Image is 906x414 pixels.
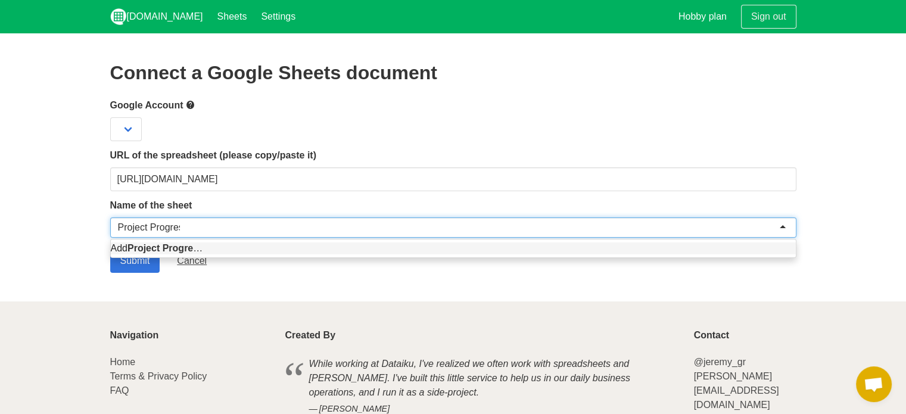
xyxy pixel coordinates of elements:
label: Name of the sheet [110,198,796,213]
label: URL of the spreadsheet (please copy/paste it) [110,148,796,163]
p: Navigation [110,330,271,341]
p: Created By [285,330,680,341]
a: [PERSON_NAME][EMAIL_ADDRESS][DOMAIN_NAME] [693,371,779,410]
img: logo_v2_white.png [110,8,127,25]
h2: Connect a Google Sheets document [110,62,796,83]
a: Terms & Privacy Policy [110,371,207,381]
a: @jeremy_gr [693,357,745,367]
strong: Project Progre [127,243,193,253]
input: Submit [110,249,160,273]
a: Home [110,357,136,367]
label: Google Account [110,98,796,113]
input: Should start with https://docs.google.com/spreadsheets/d/ [110,167,796,191]
a: Cancel [167,249,217,273]
div: Add … [111,242,796,254]
p: Contact [693,330,796,341]
a: Open chat [856,366,892,402]
a: Sign out [741,5,796,29]
a: FAQ [110,385,129,396]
